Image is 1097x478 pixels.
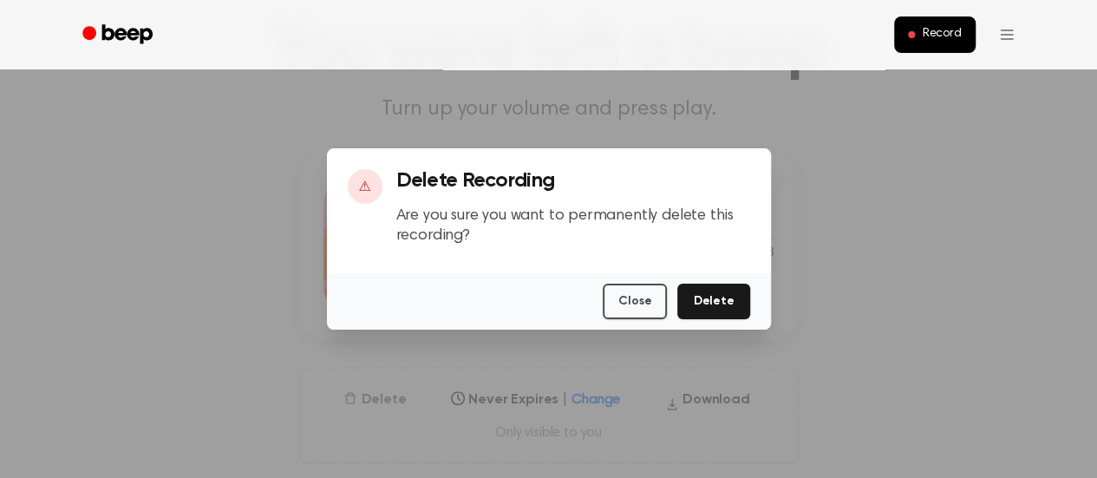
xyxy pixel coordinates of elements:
[922,27,961,43] span: Record
[677,284,749,319] button: Delete
[986,14,1028,56] button: Open menu
[348,169,382,204] div: ⚠
[894,16,975,53] button: Record
[70,18,168,52] a: Beep
[603,284,667,319] button: Close
[396,169,750,193] h3: Delete Recording
[396,206,750,246] p: Are you sure you want to permanently delete this recording?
